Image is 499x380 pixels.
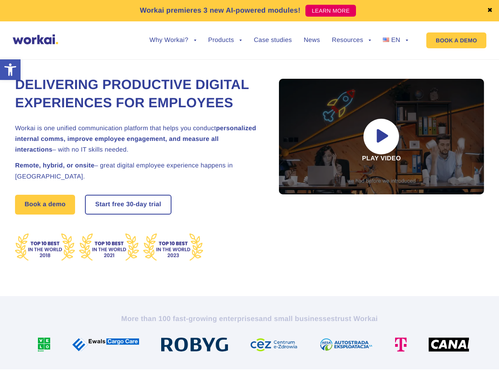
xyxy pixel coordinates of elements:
[279,79,484,194] div: Play video
[140,5,301,16] p: Workai premieres 3 new AI-powered modules!
[126,201,147,208] i: 30-day
[487,8,493,14] a: ✖
[30,314,469,323] h2: More than 100 fast-growing enterprises trust Workai
[15,76,260,112] h1: Delivering Productive Digital Experiences for Employees
[305,5,356,17] a: LEARN MORE
[15,160,260,182] h2: – great digital employee experience happens in [GEOGRAPHIC_DATA].
[304,37,320,44] a: News
[391,37,400,44] span: EN
[149,37,196,44] a: Why Workai?
[332,37,371,44] a: Resources
[86,196,171,214] a: Start free30-daytrial
[15,195,75,215] a: Book a demo
[259,315,335,323] i: and small businesses
[208,37,242,44] a: Products
[254,37,292,44] a: Case studies
[15,162,94,169] strong: Remote, hybrid, or onsite
[15,123,260,156] h2: Workai is one unified communication platform that helps you conduct – with no IT skills needed.
[15,125,256,153] strong: personalized internal comms, improve employee engagement, and measure all interactions
[426,32,486,48] a: BOOK A DEMO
